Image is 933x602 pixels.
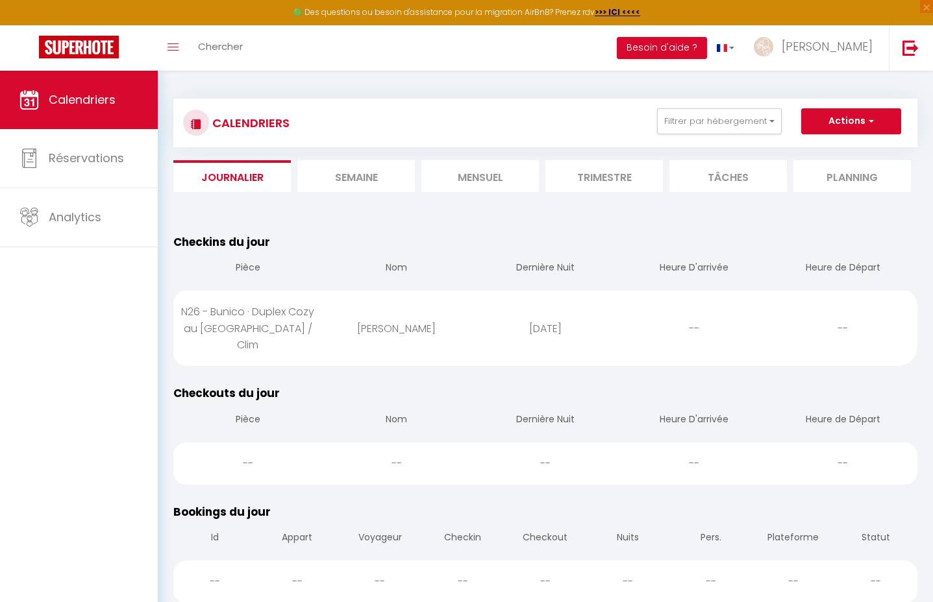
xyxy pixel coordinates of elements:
div: -- [769,442,917,485]
li: Mensuel [421,160,539,192]
th: Appart [256,520,338,557]
div: -- [769,307,917,350]
button: Besoin d'aide ? [617,37,707,59]
div: -- [173,442,322,485]
th: Voyageur [339,520,421,557]
th: Nom [322,250,471,287]
th: Plateforme [752,520,834,557]
li: Journalier [173,160,291,192]
span: Checkins du jour [173,234,270,250]
div: [PERSON_NAME] [322,307,471,350]
h3: CALENDRIERS [209,108,290,138]
span: [PERSON_NAME] [782,38,873,54]
th: Nuits [587,520,669,557]
th: Pers. [669,520,752,557]
div: -- [620,442,769,485]
a: >>> ICI <<<< [595,6,640,18]
img: logout [902,40,919,56]
li: Planning [793,160,911,192]
th: Pièce [173,402,322,439]
div: -- [620,307,769,350]
li: Semaine [297,160,415,192]
th: Heure D'arrivée [620,250,769,287]
li: Tâches [669,160,787,192]
button: Filtrer par hébergement [657,108,782,134]
th: Statut [835,520,917,557]
button: Actions [801,108,901,134]
span: Checkouts du jour [173,385,280,401]
span: Calendriers [49,91,116,108]
img: ... [754,37,773,56]
th: Checkin [421,520,504,557]
div: -- [471,442,619,485]
li: Trimestre [545,160,663,192]
span: Réservations [49,150,124,166]
th: Nom [322,402,471,439]
span: Bookings du jour [173,504,271,520]
div: N26 - Bunico · Duplex Cozy au [GEOGRAPHIC_DATA] / Clim [173,291,322,365]
th: Heure D'arrivée [620,402,769,439]
div: [DATE] [471,307,619,350]
a: Chercher [188,25,253,71]
span: Analytics [49,209,101,225]
th: Pièce [173,250,322,287]
th: Heure de Départ [769,402,917,439]
img: Super Booking [39,36,119,58]
div: -- [322,442,471,485]
th: Dernière Nuit [471,402,619,439]
span: Chercher [198,40,243,53]
a: ... [PERSON_NAME] [744,25,889,71]
th: Checkout [504,520,586,557]
th: Dernière Nuit [471,250,619,287]
th: Heure de Départ [769,250,917,287]
th: Id [173,520,256,557]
